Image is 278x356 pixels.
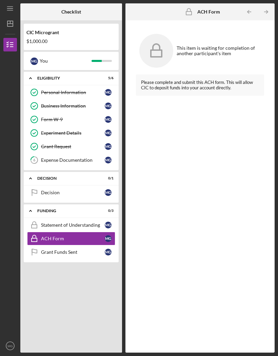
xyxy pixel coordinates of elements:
[105,89,112,96] div: M G
[33,158,36,162] tspan: 6
[105,235,112,242] div: M G
[41,157,105,163] div: Expense Documentation
[41,103,105,109] div: Business Information
[26,30,116,35] div: CIC Microgrant
[27,153,115,167] a: 6Expense DocumentationMG
[27,218,115,232] a: Statement of UnderstandingMG
[27,99,115,113] a: Business InformationMG
[27,126,115,140] a: Experiment DetailsMG
[41,222,105,228] div: Statement of Understanding
[105,130,112,136] div: M G
[41,236,105,241] div: ACH Form
[27,245,115,259] a: Grant Funds SentMG
[197,9,220,15] b: ACH Form
[105,249,112,255] div: M G
[105,157,112,163] div: M G
[7,344,13,348] text: MG
[41,249,105,255] div: Grant Funds Sent
[27,232,115,245] a: ACH FormMG
[37,76,97,80] div: ELIGIBILITY
[101,209,114,213] div: 0 / 3
[141,80,253,90] span: Please complete and submit this ACH form. This will allow CIC to deposit funds into your account ...
[27,86,115,99] a: Personal InformationMG
[101,176,114,180] div: 0 / 1
[3,339,17,353] button: MG
[27,140,115,153] a: Grant RequestMG
[40,55,92,67] div: You
[41,90,105,95] div: Personal Information
[105,103,112,109] div: M G
[105,189,112,196] div: M G
[37,176,97,180] div: Decision
[105,222,112,228] div: M G
[41,190,105,195] div: Decision
[41,117,105,122] div: Form W-9
[37,209,97,213] div: FUNDING
[105,116,112,123] div: M G
[27,186,115,199] a: DecisionMG
[31,58,38,65] div: M G
[61,9,81,15] b: Checklist
[26,39,116,44] div: $1,000.00
[105,143,112,150] div: M G
[27,113,115,126] a: Form W-9MG
[101,76,114,80] div: 5 / 6
[41,144,105,149] div: Grant Request
[177,45,261,56] div: This item is waiting for completion of another participant's item
[41,130,105,136] div: Experiment Details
